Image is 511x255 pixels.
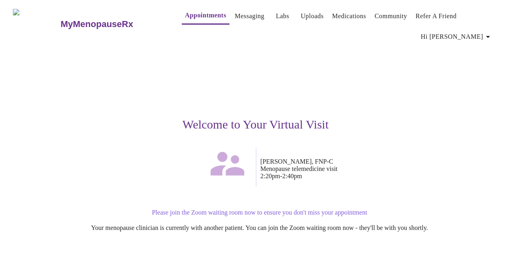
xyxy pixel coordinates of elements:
[371,8,410,24] button: Community
[185,10,226,21] a: Appointments
[235,11,264,22] a: Messaging
[261,158,498,180] p: [PERSON_NAME], FNP-C Menopause telemedicine visit 2:20pm - 2:40pm
[301,11,324,22] a: Uploads
[276,11,289,22] a: Labs
[332,11,366,22] a: Medications
[412,8,460,24] button: Refer a Friend
[416,11,457,22] a: Refer a Friend
[59,10,165,38] a: MyMenopauseRx
[418,29,496,45] button: Hi [PERSON_NAME]
[21,209,498,216] p: Please join the Zoom waiting room now to ensure you don't miss your appointment
[13,9,59,39] img: MyMenopauseRx Logo
[61,19,133,30] h3: MyMenopauseRx
[270,8,296,24] button: Labs
[329,8,369,24] button: Medications
[421,31,493,42] span: Hi [PERSON_NAME]
[182,7,229,25] button: Appointments
[21,224,498,232] p: Your menopause clinician is currently with another patient. You can join the Zoom waiting room no...
[231,8,267,24] button: Messaging
[374,11,407,22] a: Community
[298,8,327,24] button: Uploads
[13,118,498,131] h3: Welcome to Your Virtual Visit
